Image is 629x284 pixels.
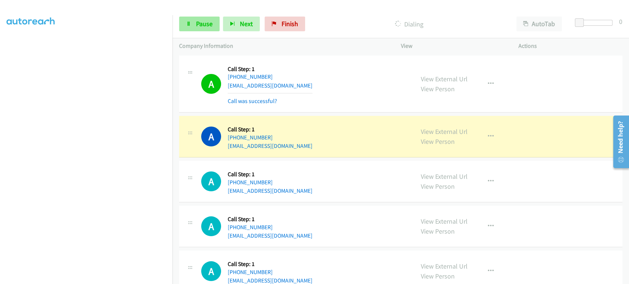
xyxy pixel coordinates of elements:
[421,227,455,235] a: View Person
[516,17,562,31] button: AutoTab
[608,113,629,171] iframe: Resource Center
[518,42,622,50] p: Actions
[201,261,221,281] div: The call is yet to be attempted
[228,224,273,231] a: [PHONE_NUMBER]
[228,65,312,73] h5: Call Step: 1
[228,232,312,239] a: [EMAIL_ADDRESS][DOMAIN_NAME]
[196,19,213,28] span: Pause
[421,217,468,226] a: View External Url
[201,171,221,191] div: The call is yet to be attempted
[228,134,273,141] a: [PHONE_NUMBER]
[201,171,221,191] h1: A
[619,17,622,26] div: 0
[201,261,221,281] h1: A
[421,127,468,136] a: View External Url
[421,75,468,83] a: View External Url
[228,126,312,133] h5: Call Step: 1
[228,73,273,80] a: [PHONE_NUMBER]
[223,17,260,31] button: Next
[421,182,455,191] a: View Person
[201,127,221,146] h1: A
[228,142,312,149] a: [EMAIL_ADDRESS][DOMAIN_NAME]
[228,277,312,284] a: [EMAIL_ADDRESS][DOMAIN_NAME]
[228,269,273,276] a: [PHONE_NUMBER]
[421,262,468,270] a: View External Url
[315,19,503,29] p: Dialing
[240,19,253,28] span: Next
[179,42,388,50] p: Company Information
[401,42,505,50] p: View
[421,172,468,181] a: View External Url
[228,97,277,104] a: Call was successful?
[265,17,305,31] a: Finish
[421,137,455,146] a: View Person
[421,85,455,93] a: View Person
[179,17,220,31] a: Pause
[228,187,312,194] a: [EMAIL_ADDRESS][DOMAIN_NAME]
[421,272,455,280] a: View Person
[201,216,221,236] h1: A
[201,74,221,94] h1: A
[228,179,273,186] a: [PHONE_NUMBER]
[579,20,612,26] div: Delay between calls (in seconds)
[228,171,312,178] h5: Call Step: 1
[228,82,312,89] a: [EMAIL_ADDRESS][DOMAIN_NAME]
[282,19,298,28] span: Finish
[228,260,312,268] h5: Call Step: 1
[228,216,312,223] h5: Call Step: 1
[201,216,221,236] div: The call is yet to be attempted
